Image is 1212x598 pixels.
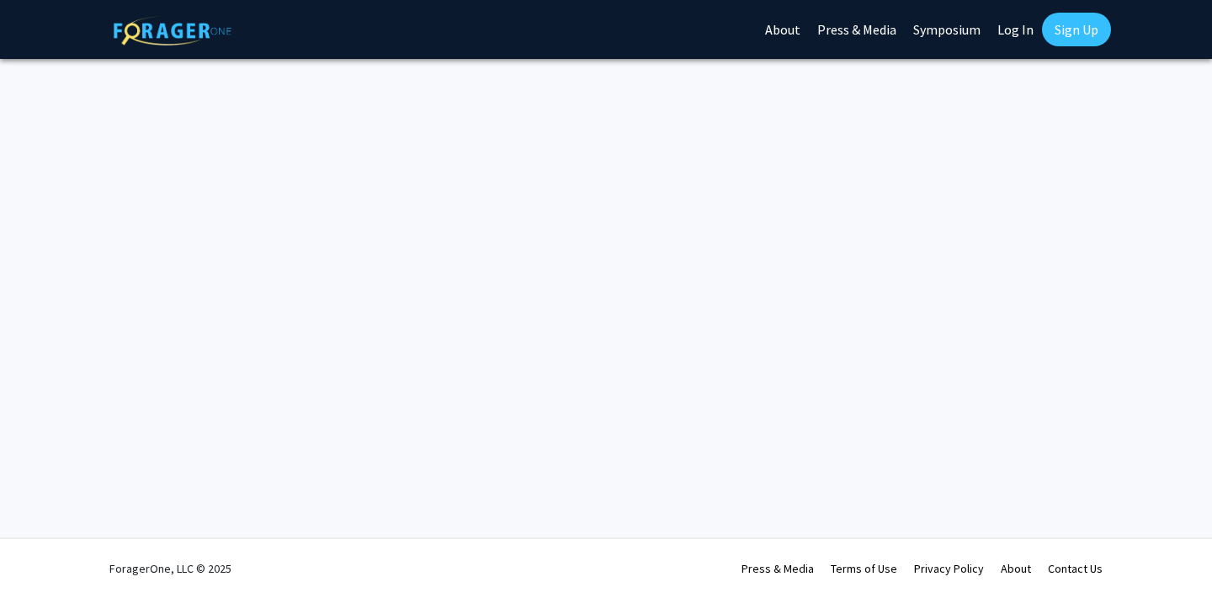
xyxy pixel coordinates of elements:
a: Terms of Use [831,561,897,576]
a: Contact Us [1048,561,1103,576]
a: Press & Media [742,561,814,576]
a: About [1001,561,1031,576]
a: Privacy Policy [914,561,984,576]
a: Sign Up [1042,13,1111,46]
img: ForagerOne Logo [114,16,231,45]
div: ForagerOne, LLC © 2025 [109,539,231,598]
